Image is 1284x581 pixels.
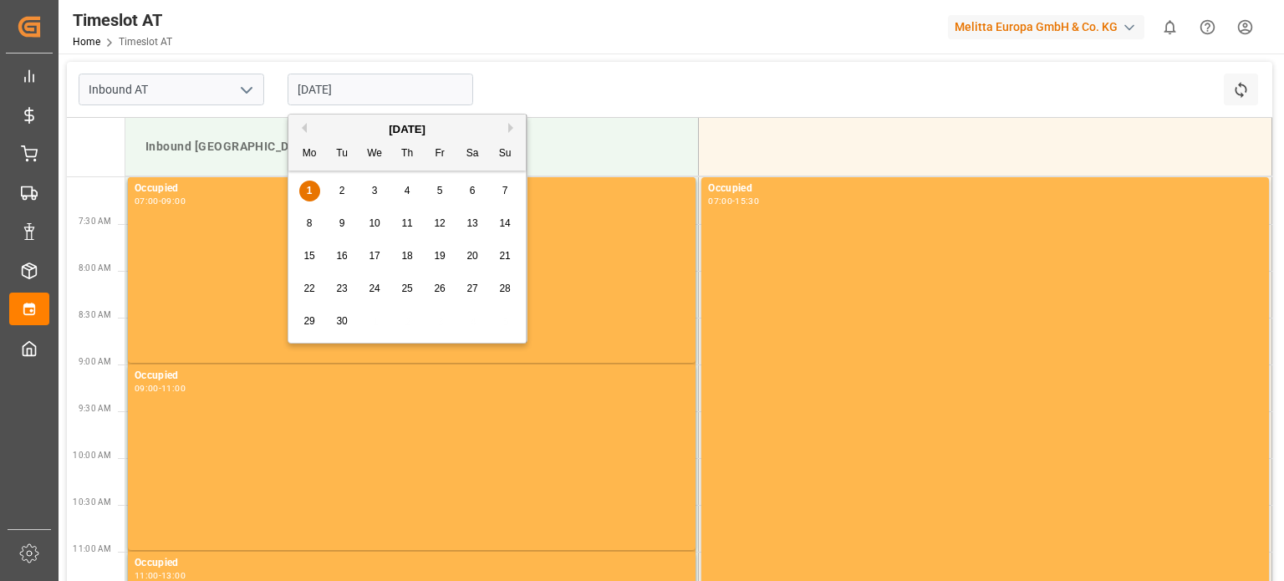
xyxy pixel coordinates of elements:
[159,385,161,392] div: -
[462,246,483,267] div: Choose Saturday, September 20th, 2025
[161,385,186,392] div: 11:00
[303,250,314,262] span: 15
[293,175,522,338] div: month 2025-09
[1151,8,1189,46] button: show 0 new notifications
[434,250,445,262] span: 19
[369,250,380,262] span: 17
[339,217,345,229] span: 9
[336,250,347,262] span: 16
[299,246,320,267] div: Choose Monday, September 15th, 2025
[466,283,477,294] span: 27
[299,144,320,165] div: Mo
[708,197,732,205] div: 07:00
[79,74,264,105] input: Type to search/select
[79,217,111,226] span: 7:30 AM
[499,250,510,262] span: 21
[434,217,445,229] span: 12
[135,572,159,579] div: 11:00
[303,283,314,294] span: 22
[159,572,161,579] div: -
[303,315,314,327] span: 29
[397,181,418,201] div: Choose Thursday, September 4th, 2025
[430,181,451,201] div: Choose Friday, September 5th, 2025
[369,283,380,294] span: 24
[470,185,476,196] span: 6
[735,197,759,205] div: 15:30
[364,144,385,165] div: We
[372,185,378,196] span: 3
[495,144,516,165] div: Su
[1189,8,1226,46] button: Help Center
[462,181,483,201] div: Choose Saturday, September 6th, 2025
[332,144,353,165] div: Tu
[233,77,258,103] button: open menu
[948,15,1144,39] div: Melitta Europa GmbH & Co. KG
[495,181,516,201] div: Choose Sunday, September 7th, 2025
[401,217,412,229] span: 11
[332,278,353,299] div: Choose Tuesday, September 23rd, 2025
[79,263,111,273] span: 8:00 AM
[462,144,483,165] div: Sa
[369,217,380,229] span: 10
[73,8,172,33] div: Timeslot AT
[79,310,111,319] span: 8:30 AM
[135,385,159,392] div: 09:00
[430,144,451,165] div: Fr
[502,185,508,196] span: 7
[336,283,347,294] span: 23
[430,213,451,234] div: Choose Friday, September 12th, 2025
[135,197,159,205] div: 07:00
[79,404,111,413] span: 9:30 AM
[332,246,353,267] div: Choose Tuesday, September 16th, 2025
[397,144,418,165] div: Th
[332,213,353,234] div: Choose Tuesday, September 9th, 2025
[405,185,410,196] span: 4
[430,246,451,267] div: Choose Friday, September 19th, 2025
[401,283,412,294] span: 25
[288,74,473,105] input: DD-MM-YYYY
[499,283,510,294] span: 28
[159,197,161,205] div: -
[364,181,385,201] div: Choose Wednesday, September 3rd, 2025
[332,311,353,332] div: Choose Tuesday, September 30th, 2025
[495,278,516,299] div: Choose Sunday, September 28th, 2025
[364,246,385,267] div: Choose Wednesday, September 17th, 2025
[401,250,412,262] span: 18
[135,368,689,385] div: Occupied
[397,213,418,234] div: Choose Thursday, September 11th, 2025
[397,246,418,267] div: Choose Thursday, September 18th, 2025
[462,278,483,299] div: Choose Saturday, September 27th, 2025
[437,185,443,196] span: 5
[495,246,516,267] div: Choose Sunday, September 21st, 2025
[73,36,100,48] a: Home
[508,123,518,133] button: Next Month
[462,213,483,234] div: Choose Saturday, September 13th, 2025
[299,213,320,234] div: Choose Monday, September 8th, 2025
[430,278,451,299] div: Choose Friday, September 26th, 2025
[73,497,111,507] span: 10:30 AM
[732,197,735,205] div: -
[73,544,111,553] span: 11:00 AM
[73,451,111,460] span: 10:00 AM
[135,181,689,197] div: Occupied
[297,123,307,133] button: Previous Month
[288,121,526,138] div: [DATE]
[364,278,385,299] div: Choose Wednesday, September 24th, 2025
[336,315,347,327] span: 30
[139,131,685,162] div: Inbound [GEOGRAPHIC_DATA]
[466,250,477,262] span: 20
[161,197,186,205] div: 09:00
[499,217,510,229] span: 14
[495,213,516,234] div: Choose Sunday, September 14th, 2025
[161,572,186,579] div: 13:00
[299,278,320,299] div: Choose Monday, September 22nd, 2025
[135,555,689,572] div: Occupied
[332,181,353,201] div: Choose Tuesday, September 2nd, 2025
[434,283,445,294] span: 26
[299,181,320,201] div: Choose Monday, September 1st, 2025
[708,181,1262,197] div: Occupied
[397,278,418,299] div: Choose Thursday, September 25th, 2025
[364,213,385,234] div: Choose Wednesday, September 10th, 2025
[466,217,477,229] span: 13
[299,311,320,332] div: Choose Monday, September 29th, 2025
